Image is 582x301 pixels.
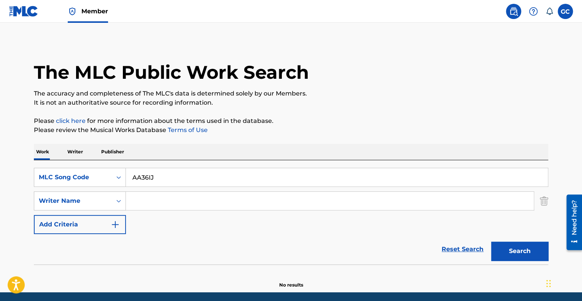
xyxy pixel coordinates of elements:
[34,61,309,84] h1: The MLC Public Work Search
[526,4,541,19] div: Help
[34,126,548,135] p: Please review the Musical Works Database
[166,126,208,134] a: Terms of Use
[506,4,521,19] a: Public Search
[279,272,303,288] p: No results
[34,89,548,98] p: The accuracy and completeness of The MLC's data is determined solely by our Members.
[540,191,548,210] img: Delete Criterion
[68,7,77,16] img: Top Rightsholder
[9,6,38,17] img: MLC Logo
[111,220,120,229] img: 9d2ae6d4665cec9f34b9.svg
[34,144,51,160] p: Work
[491,242,548,261] button: Search
[39,173,107,182] div: MLC Song Code
[544,264,582,301] iframe: Chat Widget
[529,7,538,16] img: help
[56,117,86,124] a: click here
[545,8,553,15] div: Notifications
[561,191,582,253] iframe: Resource Center
[509,7,518,16] img: search
[65,144,85,160] p: Writer
[34,168,548,264] form: Search Form
[438,241,487,258] a: Reset Search
[546,272,551,295] div: Drag
[39,196,107,205] div: Writer Name
[558,4,573,19] div: User Menu
[81,7,108,16] span: Member
[34,116,548,126] p: Please for more information about the terms used in the database.
[34,215,126,234] button: Add Criteria
[99,144,126,160] p: Publisher
[34,98,548,107] p: It is not an authoritative source for recording information.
